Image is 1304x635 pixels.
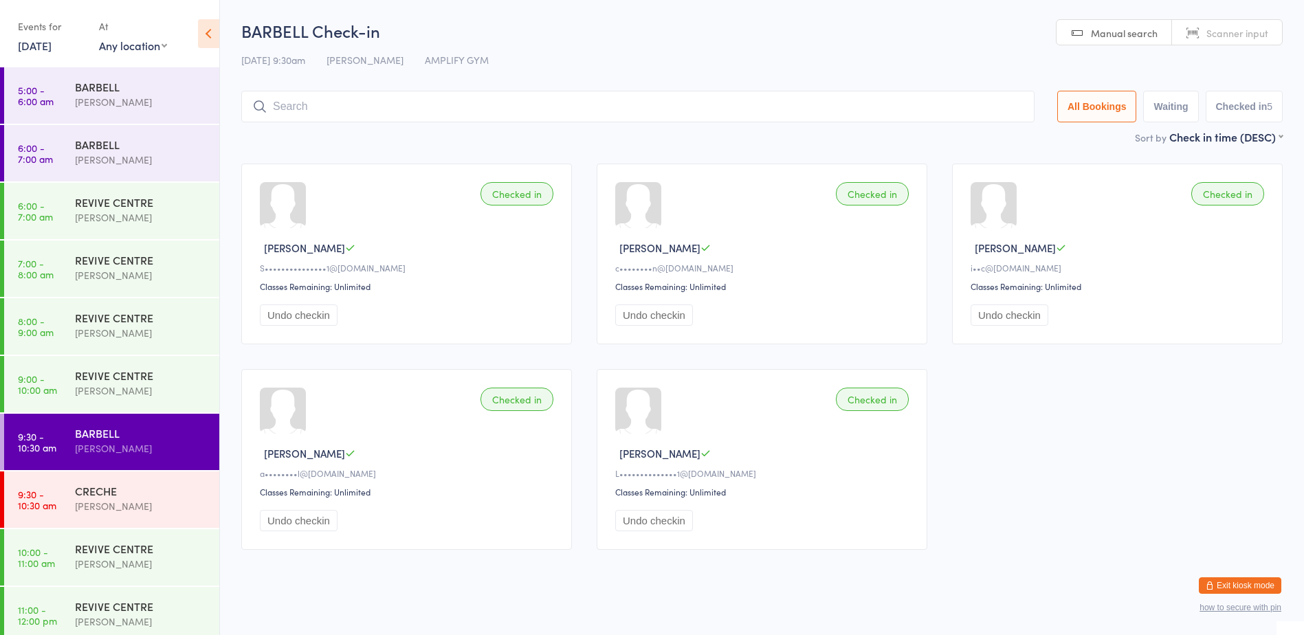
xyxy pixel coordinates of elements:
[18,200,53,222] time: 6:00 - 7:00 am
[971,304,1048,326] button: Undo checkin
[75,252,208,267] div: REVIVE CENTRE
[4,125,219,181] a: 6:00 -7:00 amBARBELL[PERSON_NAME]
[1199,577,1281,594] button: Exit kiosk mode
[1206,26,1268,40] span: Scanner input
[615,467,913,479] div: L••••••••••••••1@[DOMAIN_NAME]
[4,529,219,586] a: 10:00 -11:00 amREVIVE CENTRE[PERSON_NAME]
[4,298,219,355] a: 8:00 -9:00 amREVIVE CENTRE[PERSON_NAME]
[241,19,1283,42] h2: BARBELL Check-in
[260,467,557,479] div: a••••••••l@[DOMAIN_NAME]
[836,388,909,411] div: Checked in
[4,414,219,470] a: 9:30 -10:30 amBARBELL[PERSON_NAME]
[260,280,557,292] div: Classes Remaining: Unlimited
[18,604,57,626] time: 11:00 - 12:00 pm
[75,94,208,110] div: [PERSON_NAME]
[75,599,208,614] div: REVIVE CENTRE
[1057,91,1137,122] button: All Bookings
[836,182,909,205] div: Checked in
[18,373,57,395] time: 9:00 - 10:00 am
[18,142,53,164] time: 6:00 - 7:00 am
[619,241,700,255] span: [PERSON_NAME]
[75,310,208,325] div: REVIVE CENTRE
[18,15,85,38] div: Events for
[75,79,208,94] div: BARBELL
[75,556,208,572] div: [PERSON_NAME]
[260,304,338,326] button: Undo checkin
[971,262,1268,274] div: i••c@[DOMAIN_NAME]
[971,280,1268,292] div: Classes Remaining: Unlimited
[4,241,219,297] a: 7:00 -8:00 amREVIVE CENTRE[PERSON_NAME]
[4,471,219,528] a: 9:30 -10:30 amCRECHE[PERSON_NAME]
[619,446,700,460] span: [PERSON_NAME]
[241,53,305,67] span: [DATE] 9:30am
[264,241,345,255] span: [PERSON_NAME]
[75,614,208,630] div: [PERSON_NAME]
[75,498,208,514] div: [PERSON_NAME]
[480,388,553,411] div: Checked in
[75,137,208,152] div: BARBELL
[75,267,208,283] div: [PERSON_NAME]
[615,304,693,326] button: Undo checkin
[327,53,404,67] span: [PERSON_NAME]
[4,356,219,412] a: 9:00 -10:00 amREVIVE CENTRE[PERSON_NAME]
[75,425,208,441] div: BARBELL
[18,85,54,107] time: 5:00 - 6:00 am
[75,368,208,383] div: REVIVE CENTRE
[1200,603,1281,612] button: how to secure with pin
[1091,26,1158,40] span: Manual search
[615,280,913,292] div: Classes Remaining: Unlimited
[75,541,208,556] div: REVIVE CENTRE
[480,182,553,205] div: Checked in
[18,489,56,511] time: 9:30 - 10:30 am
[264,446,345,460] span: [PERSON_NAME]
[1135,131,1167,144] label: Sort by
[18,546,55,568] time: 10:00 - 11:00 am
[425,53,489,67] span: AMPLIFY GYM
[75,194,208,210] div: REVIVE CENTRE
[18,315,54,337] time: 8:00 - 9:00 am
[260,262,557,274] div: S•••••••••••••••1@[DOMAIN_NAME]
[18,38,52,53] a: [DATE]
[241,91,1035,122] input: Search
[260,486,557,498] div: Classes Remaining: Unlimited
[75,441,208,456] div: [PERSON_NAME]
[75,210,208,225] div: [PERSON_NAME]
[975,241,1056,255] span: [PERSON_NAME]
[75,325,208,341] div: [PERSON_NAME]
[75,483,208,498] div: CRECHE
[18,431,56,453] time: 9:30 - 10:30 am
[75,383,208,399] div: [PERSON_NAME]
[4,67,219,124] a: 5:00 -6:00 amBARBELL[PERSON_NAME]
[615,510,693,531] button: Undo checkin
[99,38,167,53] div: Any location
[1191,182,1264,205] div: Checked in
[260,510,338,531] button: Undo checkin
[99,15,167,38] div: At
[1143,91,1198,122] button: Waiting
[615,262,913,274] div: c••••••••n@[DOMAIN_NAME]
[1169,129,1283,144] div: Check in time (DESC)
[4,183,219,239] a: 6:00 -7:00 amREVIVE CENTRE[PERSON_NAME]
[18,258,54,280] time: 7:00 - 8:00 am
[615,486,913,498] div: Classes Remaining: Unlimited
[75,152,208,168] div: [PERSON_NAME]
[1267,101,1272,112] div: 5
[1206,91,1283,122] button: Checked in5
